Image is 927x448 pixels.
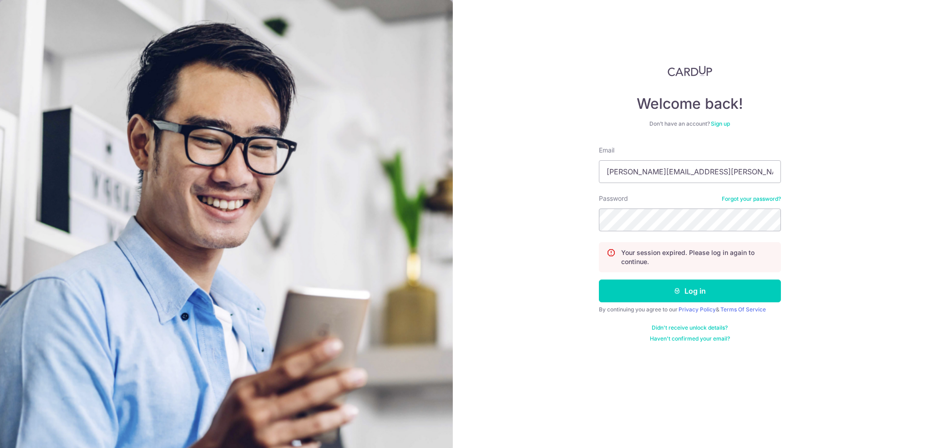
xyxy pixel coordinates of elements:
[722,195,781,203] a: Forgot your password?
[679,306,716,313] a: Privacy Policy
[599,95,781,113] h4: Welcome back!
[720,306,766,313] a: Terms Of Service
[668,66,712,76] img: CardUp Logo
[599,280,781,302] button: Log in
[652,324,728,331] a: Didn't receive unlock details?
[599,146,614,155] label: Email
[711,120,730,127] a: Sign up
[599,306,781,313] div: By continuing you agree to our &
[599,194,628,203] label: Password
[650,335,730,342] a: Haven't confirmed your email?
[599,160,781,183] input: Enter your Email
[621,248,773,266] p: Your session expired. Please log in again to continue.
[599,120,781,127] div: Don’t have an account?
